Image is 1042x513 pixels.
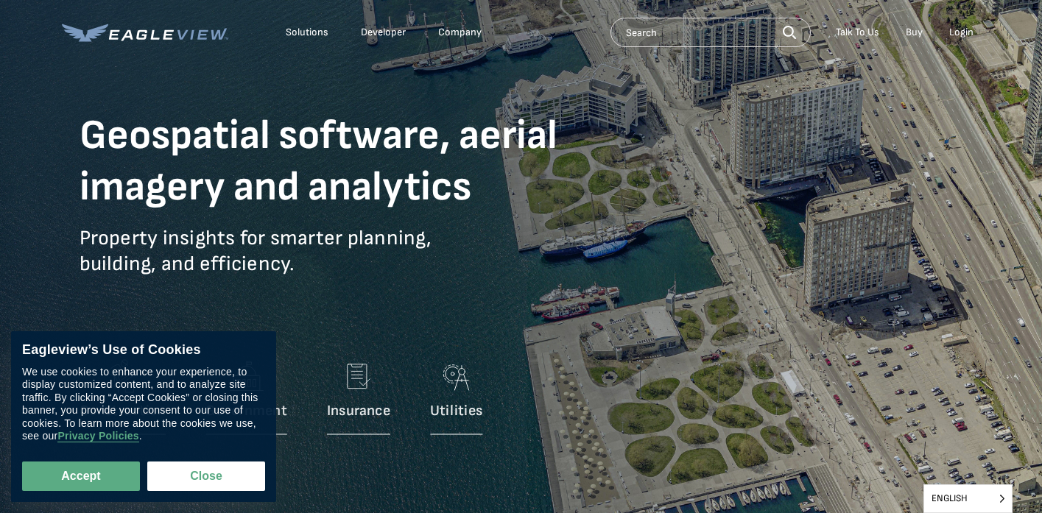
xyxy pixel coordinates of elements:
button: Close [147,461,265,491]
aside: Language selected: English [923,484,1013,513]
a: Utilities [430,354,482,442]
input: Search [610,18,811,47]
a: Insurance [327,354,390,442]
a: Developer [361,26,406,39]
a: Privacy Policies [57,431,138,443]
p: Utilities [430,402,482,420]
div: Talk To Us [836,26,879,39]
div: Company [438,26,482,39]
div: Login [949,26,974,39]
div: We use cookies to enhance your experience, to display customized content, and to analyze site tra... [22,366,265,443]
div: Solutions [286,26,328,39]
a: Buy [906,26,923,39]
h1: Geospatial software, aerial imagery and analytics [80,110,610,213]
div: Eagleview’s Use of Cookies [22,342,265,358]
span: English [924,485,1012,512]
p: Property insights for smarter planning, building, and efficiency. [80,225,610,299]
button: Accept [22,461,140,491]
p: Insurance [327,402,390,420]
